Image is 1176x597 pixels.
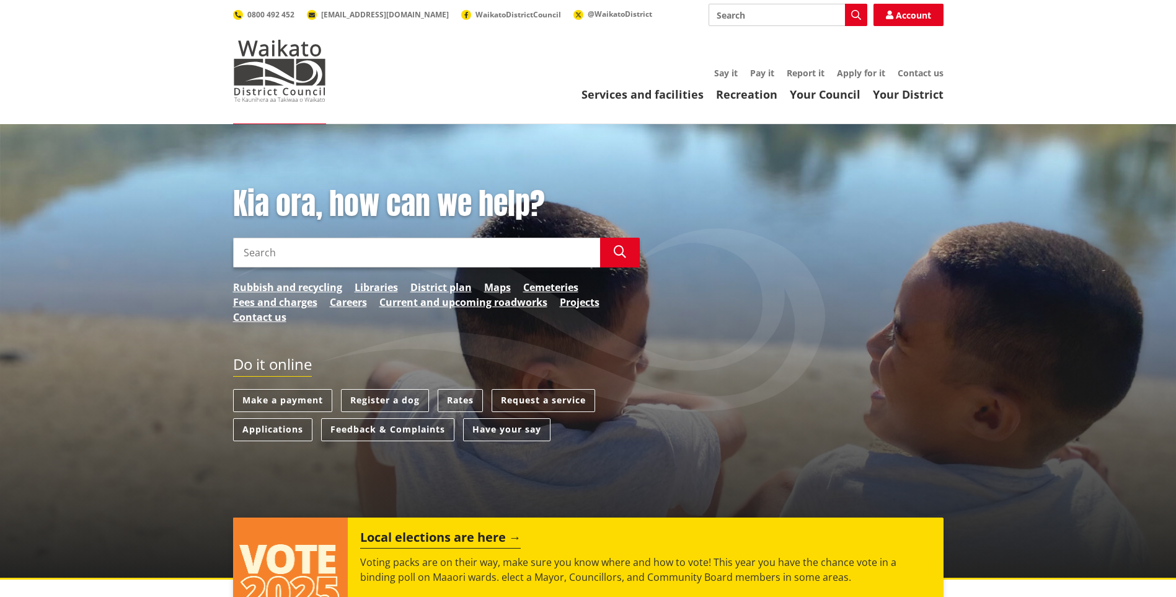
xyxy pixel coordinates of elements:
[233,40,326,102] img: Waikato District Council - Te Kaunihera aa Takiwaa o Waikato
[233,238,600,267] input: Search input
[837,67,885,79] a: Apply for it
[475,9,561,20] span: WaikatoDistrictCouncil
[360,530,521,549] h2: Local elections are here
[873,4,944,26] a: Account
[233,186,640,222] h1: Kia ora, how can we help?
[716,87,777,102] a: Recreation
[461,9,561,20] a: WaikatoDistrictCouncil
[410,280,472,295] a: District plan
[247,9,294,20] span: 0800 492 452
[787,67,825,79] a: Report it
[463,418,550,441] a: Have your say
[560,295,599,310] a: Projects
[233,295,317,310] a: Fees and charges
[523,280,578,295] a: Cemeteries
[307,9,449,20] a: [EMAIL_ADDRESS][DOMAIN_NAME]
[588,9,652,19] span: @WaikatoDistrict
[233,310,286,325] a: Contact us
[873,87,944,102] a: Your District
[709,4,867,26] input: Search input
[341,389,429,412] a: Register a dog
[790,87,860,102] a: Your Council
[233,356,312,377] h2: Do it online
[360,555,931,585] p: Voting packs are on their way, make sure you know where and how to vote! This year you have the c...
[321,9,449,20] span: [EMAIL_ADDRESS][DOMAIN_NAME]
[330,295,367,310] a: Careers
[581,87,704,102] a: Services and facilities
[233,280,342,295] a: Rubbish and recycling
[492,389,595,412] a: Request a service
[233,418,312,441] a: Applications
[438,389,483,412] a: Rates
[379,295,547,310] a: Current and upcoming roadworks
[714,67,738,79] a: Say it
[355,280,398,295] a: Libraries
[573,9,652,19] a: @WaikatoDistrict
[321,418,454,441] a: Feedback & Complaints
[233,9,294,20] a: 0800 492 452
[898,67,944,79] a: Contact us
[484,280,511,295] a: Maps
[233,389,332,412] a: Make a payment
[750,67,774,79] a: Pay it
